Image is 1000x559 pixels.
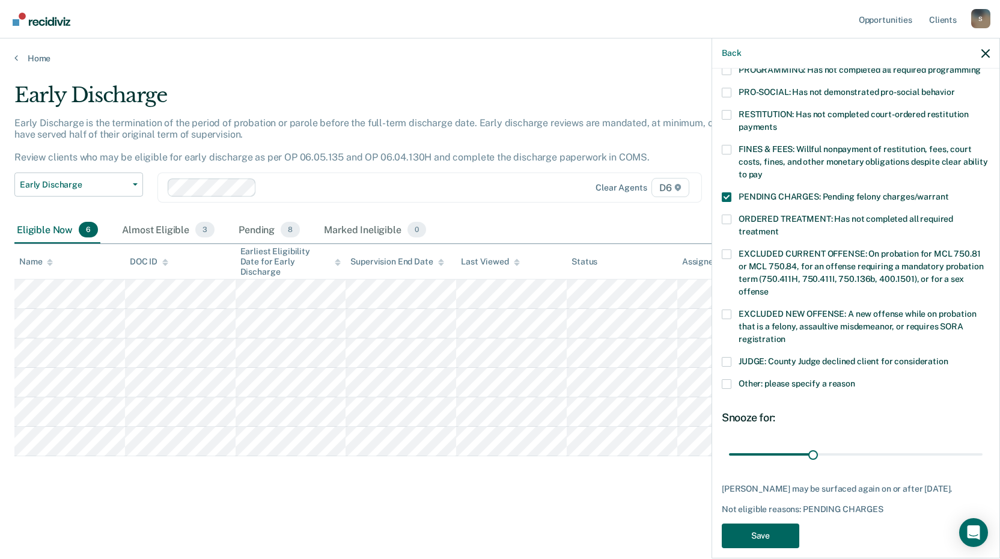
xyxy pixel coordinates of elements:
div: Snooze for: [722,411,990,424]
div: Status [572,257,597,267]
span: PROGRAMMING: Has not completed all required programming [739,65,981,75]
div: S [971,9,990,28]
button: Save [722,524,799,548]
div: Last Viewed [461,257,519,267]
span: 3 [195,222,215,237]
button: Back [722,48,741,58]
span: 8 [281,222,300,237]
span: ORDERED TREATMENT: Has not completed all required treatment [739,214,953,236]
div: Clear agents [596,183,647,193]
span: Early Discharge [20,180,128,190]
div: Open Intercom Messenger [959,518,988,547]
span: D6 [651,178,689,197]
span: Other: please specify a reason [739,379,855,388]
div: Not eligible reasons: PENDING CHARGES [722,504,990,515]
div: Early Discharge [14,83,764,117]
div: Eligible Now [14,217,100,243]
span: 6 [79,222,98,237]
img: Recidiviz [13,13,70,26]
span: EXCLUDED NEW OFFENSE: A new offense while on probation that is a felony, assaultive misdemeanor, ... [739,309,976,344]
div: Assigned to [682,257,739,267]
div: Earliest Eligibility Date for Early Discharge [240,246,341,276]
div: Marked Ineligible [322,217,428,243]
span: PRO-SOCIAL: Has not demonstrated pro-social behavior [739,87,955,97]
button: Profile dropdown button [971,9,990,28]
a: Home [14,53,986,64]
span: PENDING CHARGES: Pending felony charges/warrant [739,192,948,201]
span: RESTITUTION: Has not completed court-ordered restitution payments [739,109,969,132]
span: JUDGE: County Judge declined client for consideration [739,356,948,366]
div: Name [19,257,53,267]
span: EXCLUDED CURRENT OFFENSE: On probation for MCL 750.81 or MCL 750.84, for an offense requiring a m... [739,249,983,296]
div: [PERSON_NAME] may be surfaced again on or after [DATE]. [722,484,990,494]
span: FINES & FEES: Willful nonpayment of restitution, fees, court costs, fines, and other monetary obl... [739,144,988,179]
div: Supervision End Date [350,257,444,267]
div: DOC ID [130,257,168,267]
div: Almost Eligible [120,217,217,243]
p: Early Discharge is the termination of the period of probation or parole before the full-term disc... [14,117,761,163]
div: Pending [236,217,302,243]
span: 0 [407,222,426,237]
